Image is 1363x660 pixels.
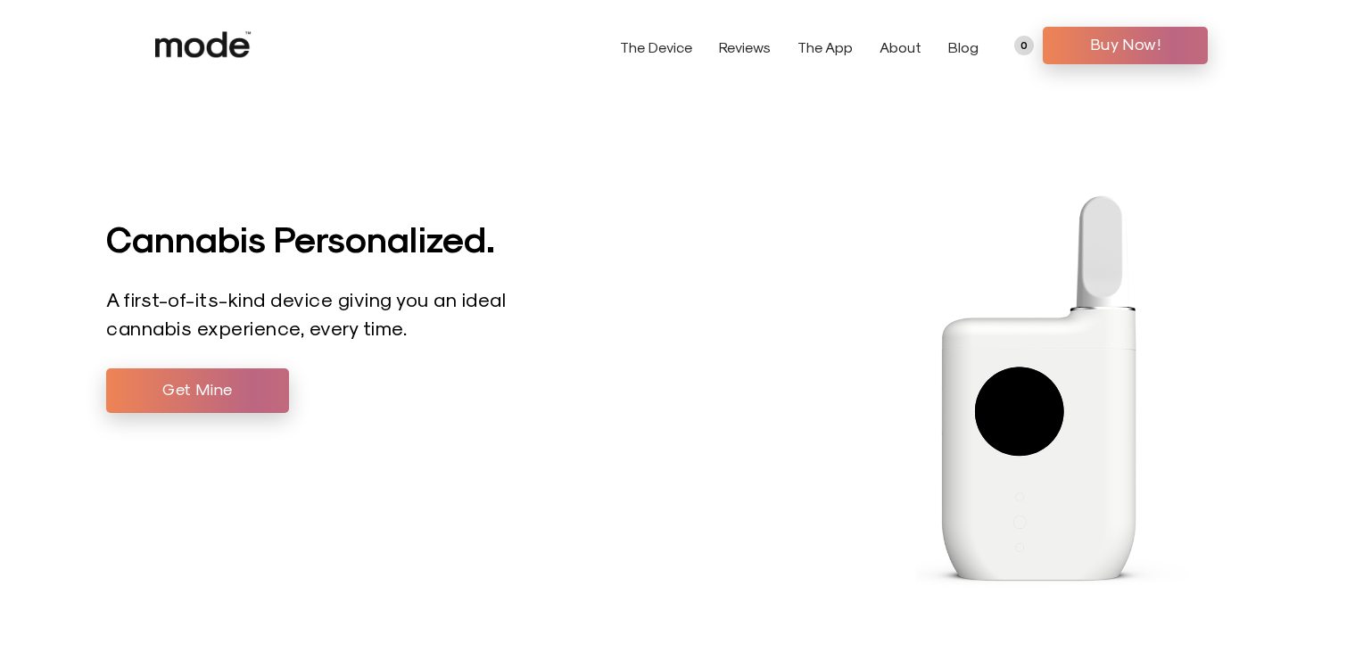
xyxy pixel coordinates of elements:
a: 0 [1014,36,1034,55]
a: The Device [620,38,692,55]
a: About [880,38,921,55]
a: Get Mine [106,368,289,413]
a: Reviews [719,38,771,55]
a: Buy Now! [1043,27,1208,64]
a: Blog [948,38,979,55]
span: Buy Now! [1056,30,1194,57]
h1: Cannabis Personalized. [106,216,663,259]
span: Get Mine [120,375,276,402]
p: A first-of-its-kind device giving you an ideal cannabis experience, every time. [106,285,512,342]
a: The App [797,38,853,55]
